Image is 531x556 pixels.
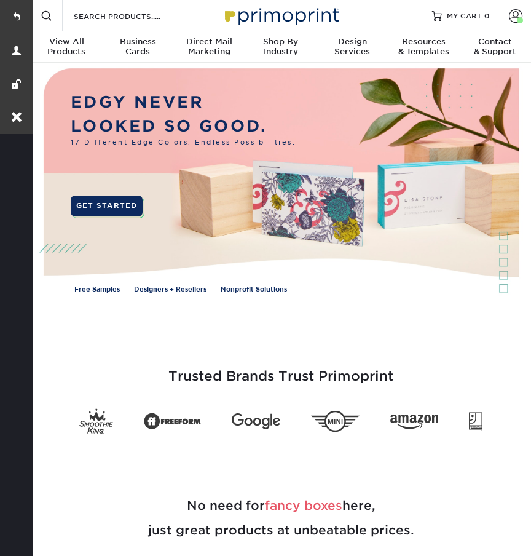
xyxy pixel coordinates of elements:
img: Mini [311,411,360,432]
a: Nonprofit Solutions [221,285,287,295]
span: MY CART [447,10,482,21]
div: Marketing [174,37,245,57]
p: LOOKED SO GOOD. [71,114,296,138]
span: Direct Mail [174,37,245,47]
img: Smoothie King [79,408,113,434]
span: 17 Different Edge Colors. Endless Possibilities. [71,138,296,148]
a: View AllProducts [31,31,102,64]
span: Shop By [245,37,317,47]
img: Google [232,413,280,429]
div: Services [317,37,388,57]
a: Shop ByIndustry [245,31,317,64]
input: SEARCH PRODUCTS..... [73,9,192,23]
a: BusinessCards [102,31,173,64]
div: Cards [102,37,173,57]
span: Design [317,37,388,47]
a: GET STARTED [71,196,143,216]
span: fancy boxes [265,498,342,513]
a: DesignServices [317,31,388,64]
h3: Trusted Brands Trust Primoprint [40,339,522,399]
span: Business [102,37,173,47]
a: Resources& Templates [388,31,459,64]
img: Freeform [144,409,201,434]
a: Designers + Resellers [134,285,206,295]
a: Direct MailMarketing [174,31,245,64]
div: & Support [460,37,531,57]
span: Resources [388,37,459,47]
div: Products [31,37,102,57]
img: Amazon [390,415,439,429]
img: Goodwill [469,412,482,430]
span: View All [31,37,102,47]
img: Primoprint [219,2,342,28]
p: EDGY NEVER [71,90,296,114]
span: 0 [484,11,490,20]
div: & Templates [388,37,459,57]
a: Free Samples [74,285,120,295]
span: Contact [460,37,531,47]
a: Contact& Support [460,31,531,64]
div: Industry [245,37,317,57]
